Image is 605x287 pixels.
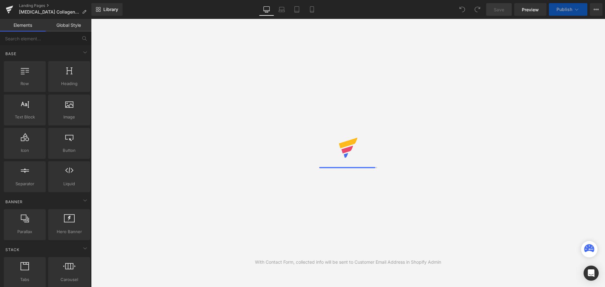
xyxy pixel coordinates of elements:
span: Library [103,7,118,12]
span: Row [6,80,44,87]
span: Liquid [50,181,88,187]
div: Open Intercom Messenger [584,266,599,281]
span: Icon [6,147,44,154]
span: Parallax [6,228,44,235]
span: Tabs [6,276,44,283]
a: Landing Pages [19,3,91,8]
span: Preview [522,6,539,13]
span: Heading [50,80,88,87]
button: Publish [549,3,587,16]
span: Stack [5,247,20,253]
span: Button [50,147,88,154]
button: More [590,3,602,16]
span: Save [494,6,504,13]
button: Undo [456,3,469,16]
a: Desktop [259,3,274,16]
span: Text Block [6,114,44,120]
span: Publish [556,7,572,12]
div: With Contact Form, collected info will be sent to Customer Email Address in Shopify Admin [255,259,441,266]
span: Base [5,51,17,57]
span: Banner [5,199,23,205]
span: Image [50,114,88,120]
span: [MEDICAL_DATA] Collagen Support Formula - 2 [19,9,79,14]
a: New Library [91,3,123,16]
a: Preview [514,3,546,16]
span: Separator [6,181,44,187]
a: Tablet [289,3,304,16]
a: Global Style [46,19,91,32]
span: Carousel [50,276,88,283]
button: Redo [471,3,484,16]
a: Mobile [304,3,320,16]
span: Hero Banner [50,228,88,235]
a: Laptop [274,3,289,16]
